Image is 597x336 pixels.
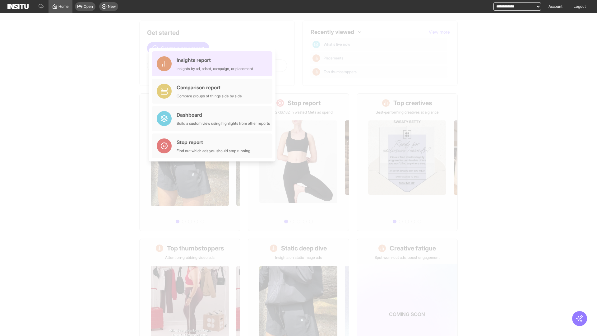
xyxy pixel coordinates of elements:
[84,4,93,9] span: Open
[177,148,250,153] div: Find out which ads you should stop running
[108,4,116,9] span: New
[177,111,270,119] div: Dashboard
[177,56,253,64] div: Insights report
[177,66,253,71] div: Insights by ad, adset, campaign, or placement
[177,121,270,126] div: Build a custom view using highlights from other reports
[58,4,69,9] span: Home
[177,94,242,99] div: Compare groups of things side by side
[177,138,250,146] div: Stop report
[177,84,242,91] div: Comparison report
[7,4,29,9] img: Logo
